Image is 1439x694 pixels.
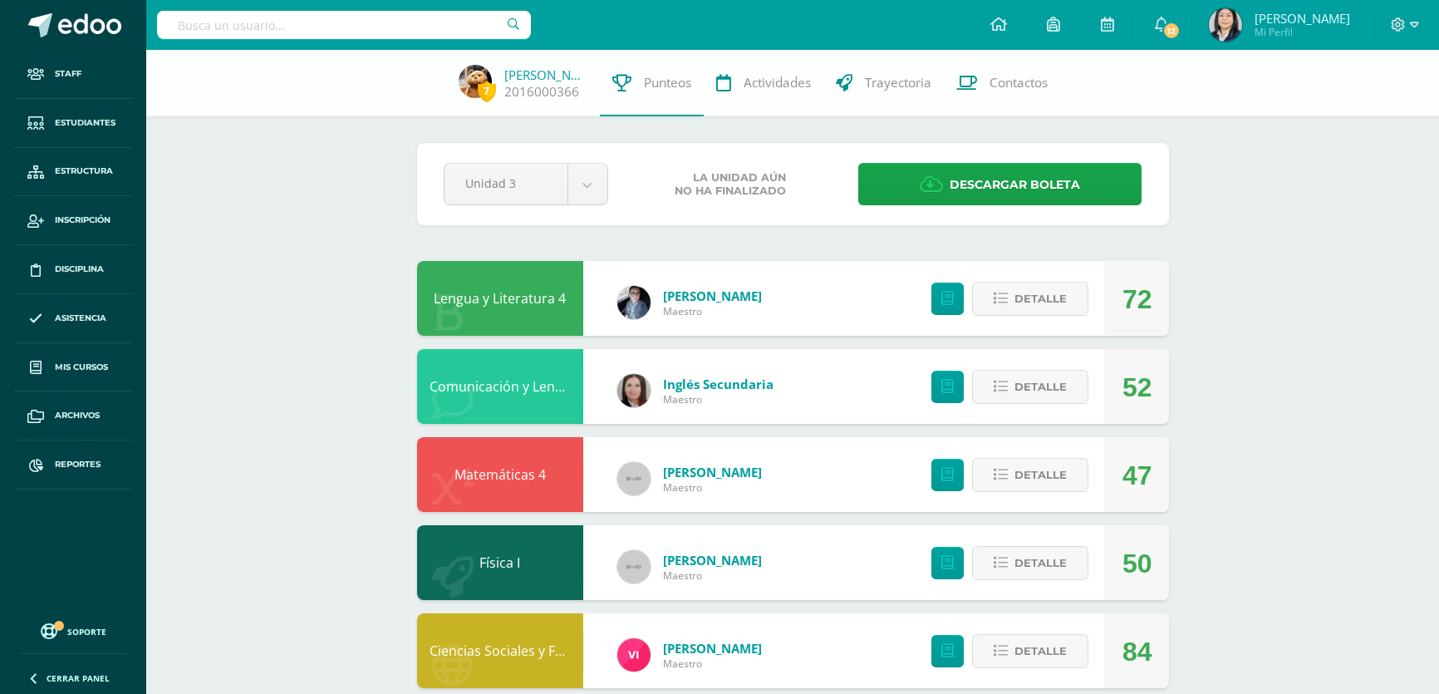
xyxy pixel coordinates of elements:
span: Estudiantes [55,116,115,130]
span: Contactos [990,74,1048,91]
span: Staff [55,67,81,81]
input: Busca un usuario... [157,11,531,39]
span: Archivos [55,409,100,422]
div: Matemáticas 4 [417,437,583,512]
div: Física I [417,525,583,600]
a: [PERSON_NAME] [663,464,762,480]
a: Archivos [13,391,133,441]
span: Reportes [55,458,101,471]
a: [PERSON_NAME] [504,66,587,83]
a: [PERSON_NAME] [663,640,762,657]
img: 60x60 [617,550,651,583]
span: Maestro [663,657,762,671]
span: Mi Perfil [1255,25,1350,39]
span: 12 [1162,22,1180,40]
div: Lengua y Literatura 4 [417,261,583,336]
a: Punteos [600,50,704,116]
a: Estudiantes [13,99,133,148]
a: Asistencia [13,294,133,343]
span: Detalle [1014,548,1067,578]
button: Detalle [972,370,1088,404]
button: Detalle [972,546,1088,580]
div: Comunicación y Lenguaje L3 Inglés [417,349,583,424]
div: 72 [1122,262,1152,337]
a: 2016000366 [504,83,579,101]
a: Soporte [20,619,126,642]
span: Maestro [663,392,774,406]
div: Ciencias Sociales y Formación Ciudadana 4 [417,613,583,688]
a: [PERSON_NAME] [663,552,762,568]
a: Inscripción [13,196,133,245]
img: 1f3c62ab429f1996ca9f7279cf839d6f.png [459,65,492,98]
a: Trayectoria [823,50,944,116]
span: Detalle [1014,372,1067,402]
a: Contactos [944,50,1060,116]
img: 8af0450cf43d44e38c4a1497329761f3.png [617,374,651,407]
a: Staff [13,50,133,99]
a: Física I [479,554,520,572]
img: ab5b52e538c9069687ecb61632cf326d.png [1209,8,1242,42]
span: Inscripción [55,214,111,227]
span: Maestro [663,568,762,583]
span: Actividades [744,74,811,91]
span: Estructura [55,165,113,178]
a: Lengua y Literatura 4 [434,289,566,308]
img: bd6d0aa147d20350c4821b7c643124fa.png [617,638,651,672]
a: Actividades [704,50,823,116]
a: Unidad 3 [444,164,607,204]
span: Mis cursos [55,361,108,374]
span: Detalle [1014,636,1067,667]
a: Estructura [13,148,133,197]
span: 7 [478,81,496,101]
button: Detalle [972,634,1088,668]
a: Comunicación y Lenguaje L3 Inglés [430,377,646,396]
a: Inglés Secundaria [663,376,774,392]
span: Detalle [1014,283,1067,314]
a: [PERSON_NAME] [663,288,762,304]
span: [PERSON_NAME] [1255,10,1350,27]
span: Maestro [663,304,762,318]
span: Cerrar panel [47,672,110,684]
a: Ciencias Sociales y Formación Ciudadana 4 [430,642,697,660]
div: 52 [1122,350,1152,425]
button: Detalle [972,282,1088,316]
div: 47 [1122,438,1152,513]
a: Disciplina [13,245,133,294]
img: 702136d6d401d1cd4ce1c6f6778c2e49.png [617,286,651,319]
span: Asistencia [55,312,106,325]
a: Mis cursos [13,343,133,392]
span: Unidad 3 [465,164,547,203]
span: Detalle [1014,460,1067,490]
span: Trayectoria [865,74,931,91]
span: Maestro [663,480,762,495]
span: Soporte [67,626,106,637]
span: Punteos [644,74,691,91]
span: Descargar boleta [950,165,1080,205]
a: Matemáticas 4 [454,465,546,484]
div: 50 [1122,526,1152,601]
span: Disciplina [55,263,104,276]
img: 60x60 [617,462,651,495]
a: Descargar boleta [858,163,1142,205]
div: 84 [1122,614,1152,689]
button: Detalle [972,458,1088,492]
a: Reportes [13,441,133,490]
span: La unidad aún no ha finalizado [675,171,786,198]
